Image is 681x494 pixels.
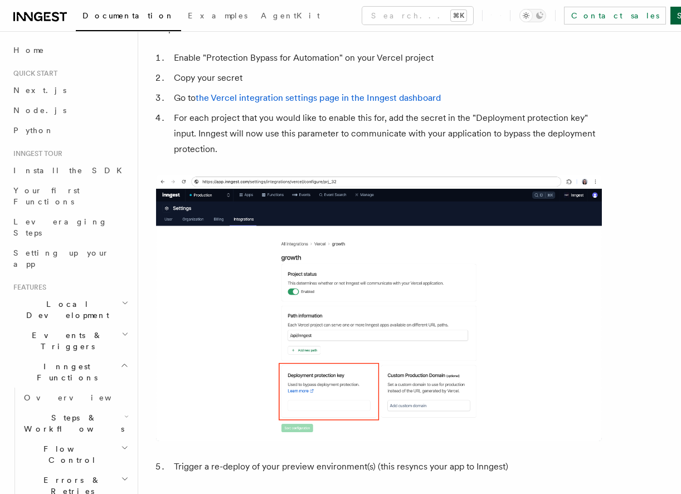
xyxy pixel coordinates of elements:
[13,248,109,268] span: Setting up your app
[9,69,57,78] span: Quick start
[9,294,131,325] button: Local Development
[9,330,121,352] span: Events & Triggers
[9,40,131,60] a: Home
[20,412,124,434] span: Steps & Workflows
[196,92,441,103] a: the Vercel integration settings page in the Inngest dashboard
[156,175,602,441] img: A Vercel protection bypass secret added in the Inngest dashboard
[20,439,131,470] button: Flow Control
[9,243,131,274] a: Setting up your app
[188,11,247,20] span: Examples
[82,11,174,20] span: Documentation
[13,217,108,237] span: Leveraging Steps
[9,80,131,100] a: Next.js
[9,160,131,180] a: Install the SDK
[20,443,121,466] span: Flow Control
[9,283,46,292] span: Features
[171,50,602,66] li: Enable "Protection Bypass for Automation" on your Vercel project
[451,10,466,21] kbd: ⌘K
[9,212,131,243] a: Leveraging Steps
[9,356,131,388] button: Inngest Functions
[13,126,54,135] span: Python
[9,299,121,321] span: Local Development
[171,70,602,86] li: Copy your secret
[20,408,131,439] button: Steps & Workflows
[13,45,45,56] span: Home
[362,7,473,25] button: Search...⌘K
[171,110,602,157] li: For each project that you would like to enable this for, add the secret in the "Deployment protec...
[519,9,546,22] button: Toggle dark mode
[24,393,139,402] span: Overview
[9,100,131,120] a: Node.js
[13,166,129,175] span: Install the SDK
[13,86,66,95] span: Next.js
[254,3,327,30] a: AgentKit
[9,120,131,140] a: Python
[13,186,80,206] span: Your first Functions
[9,149,62,158] span: Inngest tour
[171,459,602,475] li: Trigger a re-deploy of your preview environment(s) (this resyncs your app to Inngest)
[9,325,131,356] button: Events & Triggers
[9,180,131,212] a: Your first Functions
[171,90,602,106] li: Go to
[20,388,131,408] a: Overview
[76,3,181,31] a: Documentation
[9,361,120,383] span: Inngest Functions
[181,3,254,30] a: Examples
[564,7,666,25] a: Contact sales
[261,11,320,20] span: AgentKit
[13,106,66,115] span: Node.js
